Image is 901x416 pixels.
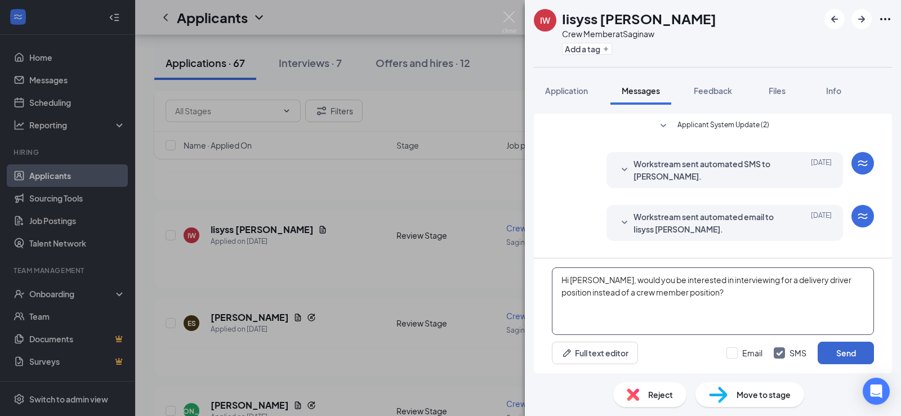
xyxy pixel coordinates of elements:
h1: Iisyss [PERSON_NAME] [562,9,716,28]
div: Open Intercom Messenger [863,378,890,405]
span: Info [826,86,841,96]
svg: Pen [561,347,573,359]
svg: SmallChevronDown [618,163,631,177]
button: Send [818,342,874,364]
svg: ArrowRight [855,12,868,26]
span: [DATE] [811,211,832,235]
svg: ArrowLeftNew [828,12,841,26]
svg: SmallChevronDown [657,119,670,133]
button: ArrowLeftNew [824,9,845,29]
span: Workstream sent automated email to Iisyss [PERSON_NAME]. [634,211,781,235]
span: Workstream sent automated SMS to [PERSON_NAME]. [634,158,781,182]
button: PlusAdd a tag [562,43,612,55]
button: SmallChevronDownApplicant System Update (2) [657,119,769,133]
span: Feedback [694,86,732,96]
svg: SmallChevronDown [618,216,631,230]
span: [DATE] [811,158,832,182]
span: Reject [648,388,673,401]
span: Messages [622,86,660,96]
svg: Plus [603,46,609,52]
span: Files [769,86,786,96]
button: Full text editorPen [552,342,638,364]
svg: Ellipses [878,12,892,26]
svg: WorkstreamLogo [856,156,869,170]
span: Application [545,86,588,96]
textarea: Hi [PERSON_NAME], would you be interested in interviewing for a delivery driver position instead ... [552,267,874,335]
span: Move to stage [737,388,791,401]
svg: WorkstreamLogo [856,209,869,223]
div: IW [540,15,550,26]
button: ArrowRight [851,9,872,29]
div: Crew Member at Saginaw [562,28,716,39]
span: Applicant System Update (2) [677,119,769,133]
